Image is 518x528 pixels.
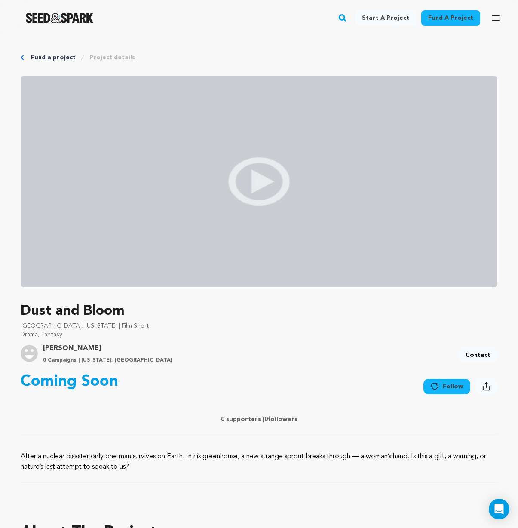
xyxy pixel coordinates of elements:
a: Fund a project [31,53,76,62]
a: Fund a project [421,10,480,26]
a: Project details [89,53,135,62]
p: After a nuclear disaster only one man survives on Earth. In his greenhouse, a new strange sprout ... [21,451,497,472]
a: Start a project [355,10,416,26]
p: Drama, Fantasy [21,330,497,339]
img: user.png [21,345,38,362]
p: 0 supporters | followers [21,415,497,424]
div: Breadcrumb [21,53,497,62]
p: Coming Soon [21,373,118,390]
a: Contact [459,347,497,363]
a: Follow [423,379,470,394]
img: Seed&Spark Logo Dark Mode [26,13,93,23]
a: Seed&Spark Homepage [26,13,93,23]
img: video_placeholder.jpg [21,76,497,287]
a: Goto Angelica Reyn profile [43,343,172,353]
p: [GEOGRAPHIC_DATA], [US_STATE] | Film Short [21,322,497,330]
p: Dust and Bloom [21,301,497,322]
span: 0 [264,416,268,422]
p: 0 Campaigns | [US_STATE], [GEOGRAPHIC_DATA] [43,357,172,364]
div: Open Intercom Messenger [489,499,509,519]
